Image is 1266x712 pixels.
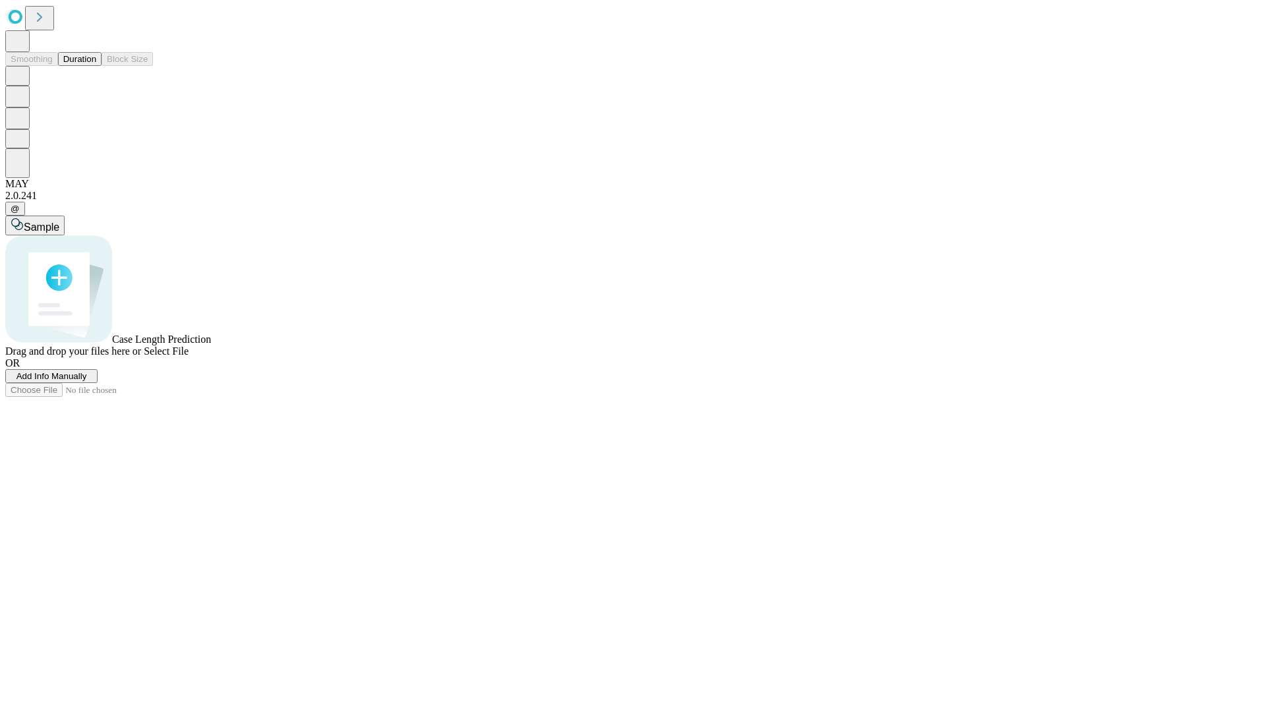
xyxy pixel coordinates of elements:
[102,52,153,66] button: Block Size
[5,369,98,383] button: Add Info Manually
[5,202,25,216] button: @
[5,357,20,369] span: OR
[58,52,102,66] button: Duration
[5,52,58,66] button: Smoothing
[144,345,189,357] span: Select File
[11,204,20,214] span: @
[16,371,87,381] span: Add Info Manually
[5,190,1261,202] div: 2.0.241
[5,345,141,357] span: Drag and drop your files here or
[5,178,1261,190] div: MAY
[24,222,59,233] span: Sample
[112,334,211,345] span: Case Length Prediction
[5,216,65,235] button: Sample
